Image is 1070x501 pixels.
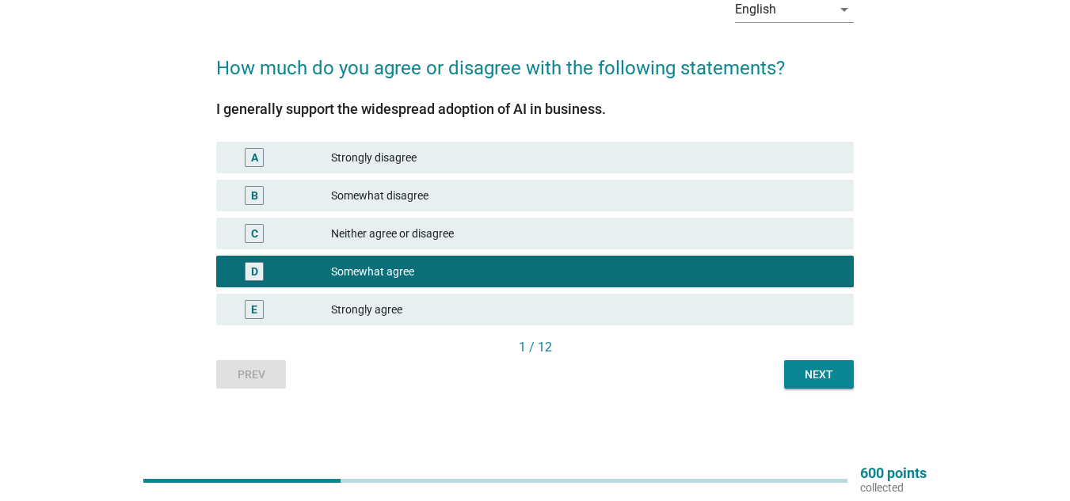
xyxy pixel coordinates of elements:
[216,98,854,120] div: I generally support the widespread adoption of AI in business.
[331,224,841,243] div: Neither agree or disagree
[860,466,927,480] p: 600 points
[797,366,841,383] div: Next
[735,2,776,17] div: English
[331,186,841,205] div: Somewhat disagree
[331,262,841,281] div: Somewhat agree
[251,264,258,280] div: D
[216,38,854,82] h2: How much do you agree or disagree with the following statements?
[784,360,854,389] button: Next
[251,150,258,166] div: A
[216,338,854,357] div: 1 / 12
[331,148,841,167] div: Strongly disagree
[331,300,841,319] div: Strongly agree
[860,480,927,495] p: collected
[251,188,258,204] div: B
[251,302,257,318] div: E
[251,226,258,242] div: C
